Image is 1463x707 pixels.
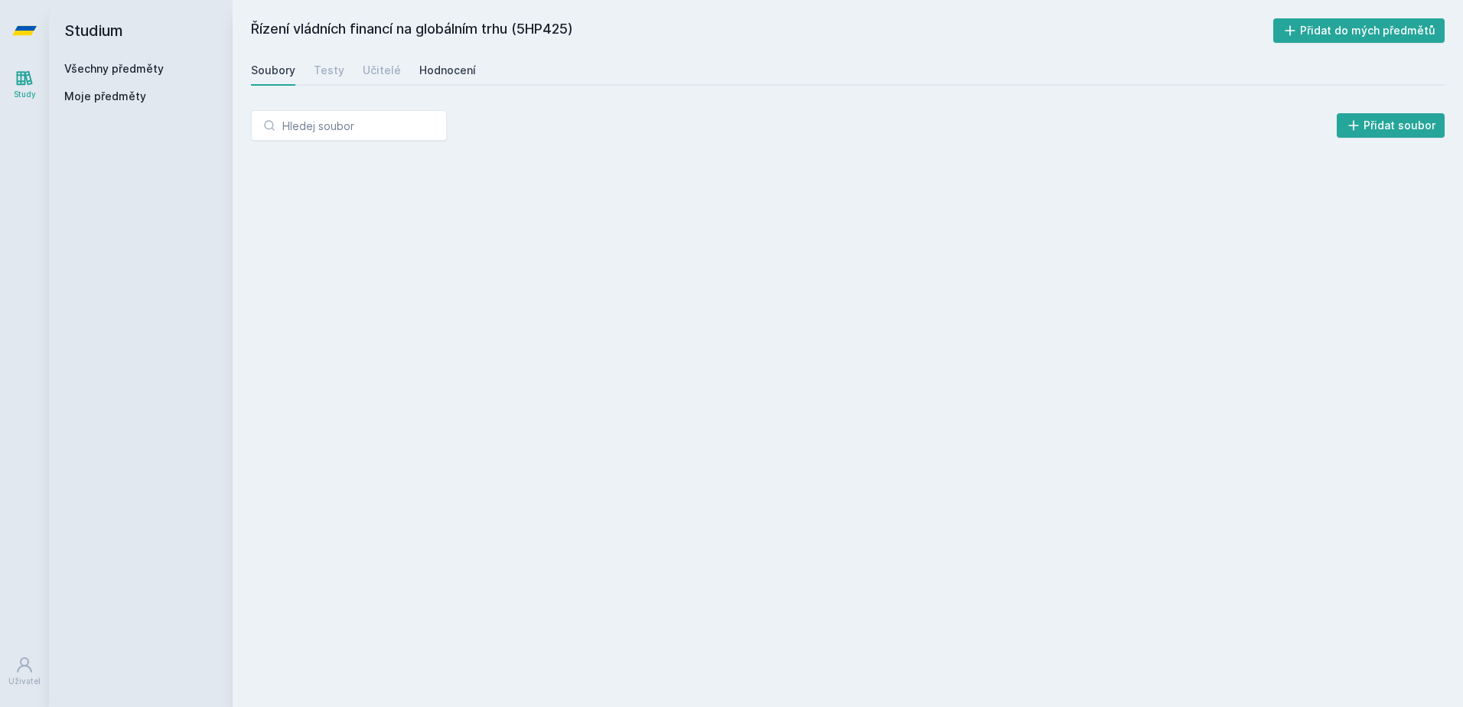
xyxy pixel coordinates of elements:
a: Všechny předměty [64,62,164,75]
a: Study [3,61,46,108]
div: Testy [314,63,344,78]
div: Study [14,89,36,100]
button: Přidat do mých předmětů [1273,18,1445,43]
a: Soubory [251,55,295,86]
h2: Řízení vládních financí na globálním trhu (5HP425) [251,18,1273,43]
div: Uživatel [8,676,41,687]
a: Učitelé [363,55,401,86]
span: Moje předměty [64,89,146,104]
button: Přidat soubor [1337,113,1445,138]
div: Hodnocení [419,63,476,78]
a: Uživatel [3,648,46,695]
div: Učitelé [363,63,401,78]
div: Soubory [251,63,295,78]
a: Testy [314,55,344,86]
a: Hodnocení [419,55,476,86]
input: Hledej soubor [251,110,447,141]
